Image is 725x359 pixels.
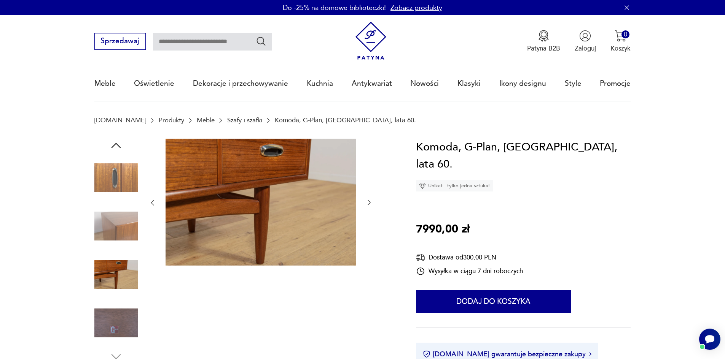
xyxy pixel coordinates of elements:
[416,267,523,276] div: Wysyłka w ciągu 7 dni roboczych
[416,253,523,262] div: Dostawa od 300,00 PLN
[410,66,439,101] a: Nowości
[575,44,596,53] p: Zaloguj
[527,30,560,53] button: Patyna B2B
[419,182,426,189] img: Ikona diamentu
[275,117,416,124] p: Komoda, G-Plan, [GEOGRAPHIC_DATA], lata 60.
[579,30,591,42] img: Ikonka użytkownika
[589,352,591,356] img: Ikona strzałki w prawo
[416,139,631,173] h1: Komoda, G-Plan, [GEOGRAPHIC_DATA], lata 60.
[538,30,550,42] img: Ikona medalu
[94,117,146,124] a: [DOMAIN_NAME]
[94,253,138,296] img: Zdjęcie produktu Komoda, G-Plan, Wielka Brytania, lata 60.
[352,22,390,60] img: Patyna - sklep z meblami i dekoracjami vintage
[600,66,631,101] a: Promocje
[416,221,470,238] p: 7990,00 zł
[94,204,138,248] img: Zdjęcie produktu Komoda, G-Plan, Wielka Brytania, lata 60.
[416,290,571,313] button: Dodaj do koszyka
[94,33,146,50] button: Sprzedawaj
[416,180,493,191] div: Unikat - tylko jedna sztuka!
[134,66,174,101] a: Oświetlenie
[352,66,392,101] a: Antykwariat
[193,66,288,101] a: Dekoracje i przechowywanie
[94,156,138,199] img: Zdjęcie produktu Komoda, G-Plan, Wielka Brytania, lata 60.
[256,36,267,47] button: Szukaj
[499,66,546,101] a: Ikony designu
[527,44,560,53] p: Patyna B2B
[94,301,138,345] img: Zdjęcie produktu Komoda, G-Plan, Wielka Brytania, lata 60.
[610,30,631,53] button: 0Koszyk
[615,30,626,42] img: Ikona koszyka
[94,66,116,101] a: Meble
[610,44,631,53] p: Koszyk
[416,253,425,262] img: Ikona dostawy
[94,39,146,45] a: Sprzedawaj
[159,117,184,124] a: Produkty
[423,350,591,359] button: [DOMAIN_NAME] gwarantuje bezpieczne zakupy
[197,117,215,124] a: Meble
[575,30,596,53] button: Zaloguj
[457,66,481,101] a: Klasyki
[699,329,720,350] iframe: Smartsupp widget button
[621,30,629,38] div: 0
[227,117,262,124] a: Szafy i szafki
[423,350,430,358] img: Ikona certyfikatu
[565,66,582,101] a: Style
[166,139,356,266] img: Zdjęcie produktu Komoda, G-Plan, Wielka Brytania, lata 60.
[307,66,333,101] a: Kuchnia
[527,30,560,53] a: Ikona medaluPatyna B2B
[390,3,442,13] a: Zobacz produkty
[283,3,386,13] p: Do -25% na domowe biblioteczki!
